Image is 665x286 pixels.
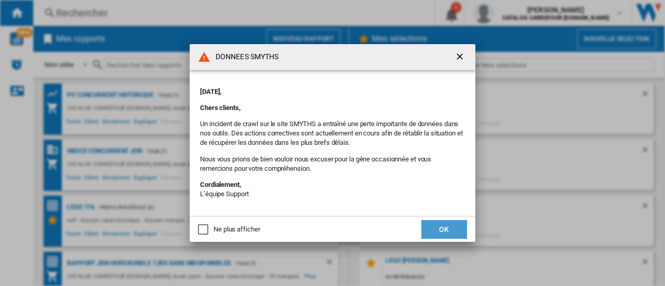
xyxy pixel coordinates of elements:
h4: DONNEES SMYTHS [210,52,278,62]
md-checkbox: Ne plus afficher [198,225,260,235]
strong: Chers clients, [200,104,241,112]
div: Ne plus afficher [214,225,260,234]
p: L’équipe Support [200,180,465,199]
strong: [DATE], [200,88,221,96]
button: getI18NText('BUTTONS.CLOSE_DIALOG') [450,47,471,67]
p: Un incident de crawl sur le site SMYTHS a entraîné une perte importante de données dans nos outil... [200,119,465,148]
strong: Cordialement, [200,181,241,188]
button: OK [421,220,467,239]
ng-md-icon: getI18NText('BUTTONS.CLOSE_DIALOG') [455,51,467,64]
p: Nous vous prions de bien vouloir nous excuser pour la gêne occasionnée et vous remercions pour vo... [200,155,465,173]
